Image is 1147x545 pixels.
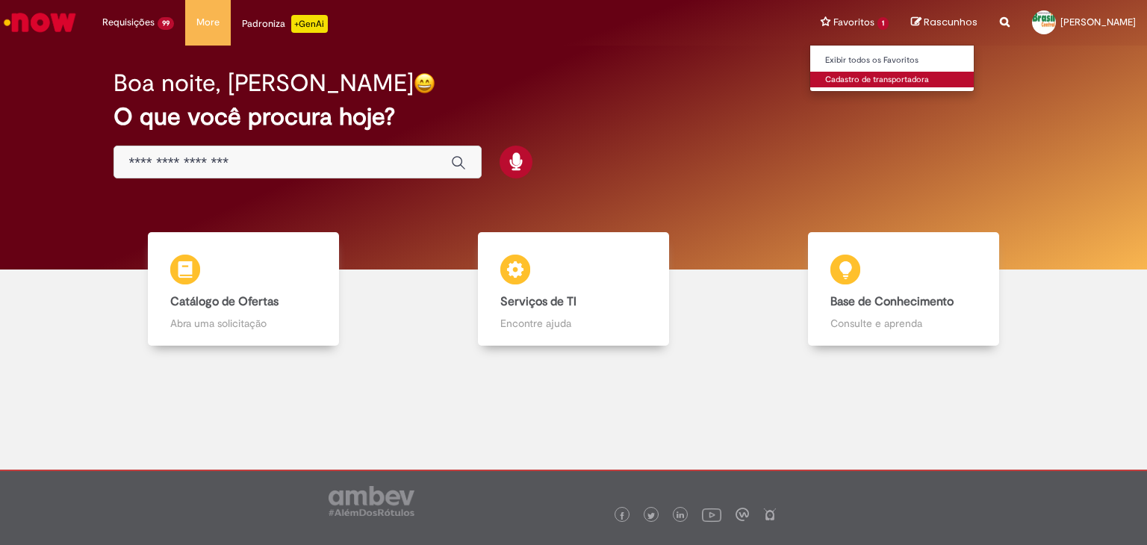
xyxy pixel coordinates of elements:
a: Rascunhos [911,16,977,30]
img: logo_footer_youtube.png [702,505,721,524]
span: 1 [877,17,889,30]
span: Rascunhos [924,15,977,29]
a: Serviços de TI Encontre ajuda [408,232,739,346]
img: happy-face.png [414,72,435,94]
a: Catálogo de Ofertas Abra uma solicitação [78,232,408,346]
p: +GenAi [291,15,328,33]
img: logo_footer_linkedin.png [677,511,684,520]
img: ServiceNow [1,7,78,37]
span: Requisições [102,15,155,30]
img: logo_footer_ambev_rotulo_gray.png [329,486,414,516]
img: logo_footer_naosei.png [763,508,777,521]
p: Encontre ajuda [500,316,647,331]
span: More [196,15,220,30]
a: Cadastro de transportadora [810,72,975,88]
span: [PERSON_NAME] [1060,16,1136,28]
p: Abra uma solicitação [170,316,317,331]
b: Serviços de TI [500,294,576,309]
b: Base de Conhecimento [830,294,954,309]
h2: O que você procura hoje? [114,104,1034,130]
span: 99 [158,17,174,30]
p: Consulte e aprenda [830,316,977,331]
span: Favoritos [833,15,874,30]
ul: Favoritos [809,45,975,92]
b: Catálogo de Ofertas [170,294,279,309]
a: Exibir todos os Favoritos [810,52,975,69]
div: Padroniza [242,15,328,33]
img: logo_footer_facebook.png [618,512,626,520]
h2: Boa noite, [PERSON_NAME] [114,70,414,96]
a: Base de Conhecimento Consulte e aprenda [739,232,1069,346]
img: logo_footer_workplace.png [736,508,749,521]
img: logo_footer_twitter.png [647,512,655,520]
